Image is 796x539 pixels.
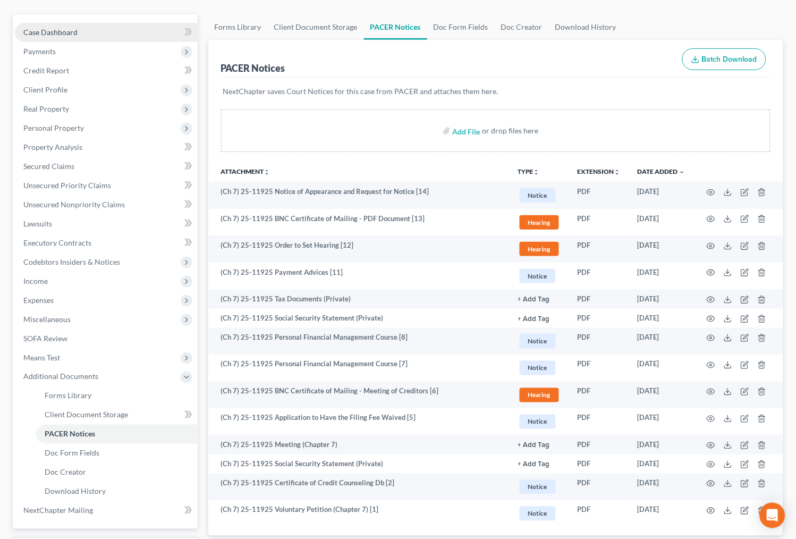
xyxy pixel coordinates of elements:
[569,309,629,328] td: PDF
[520,415,556,429] span: Notice
[520,269,556,283] span: Notice
[36,482,198,501] a: Download History
[569,435,629,454] td: PDF
[268,14,364,40] a: Client Document Storage
[569,235,629,263] td: PDF
[36,463,198,482] a: Doc Creator
[569,474,629,501] td: PDF
[23,219,52,228] span: Lawsuits
[45,410,128,419] span: Client Document Storage
[629,408,694,435] td: [DATE]
[23,162,74,171] span: Secured Claims
[208,263,510,290] td: (Ch 7) 25-11925 Payment Advices [11]
[518,214,561,231] a: Hearing
[569,454,629,474] td: PDF
[518,169,540,175] button: TYPEunfold_more
[45,468,86,477] span: Doc Creator
[518,413,561,431] a: Notice
[518,267,561,285] a: Notice
[518,461,550,468] button: + Add Tag
[23,181,111,190] span: Unsecured Priority Claims
[629,382,694,409] td: [DATE]
[208,408,510,435] td: (Ch 7) 25-11925 Application to Have the Filing Fee Waived [5]
[629,290,694,309] td: [DATE]
[495,14,549,40] a: Doc Creator
[569,328,629,355] td: PDF
[629,309,694,328] td: [DATE]
[208,355,510,382] td: (Ch 7) 25-11925 Personal Financial Management Course [7]
[629,454,694,474] td: [DATE]
[518,440,561,450] a: + Add Tag
[208,328,510,355] td: (Ch 7) 25-11925 Personal Financial Management Course [8]
[518,442,550,449] button: + Add Tag
[23,47,56,56] span: Payments
[15,23,198,42] a: Case Dashboard
[569,501,629,528] td: PDF
[208,501,510,528] td: (Ch 7) 25-11925 Voluntary Petition (Chapter 7) [1]
[23,66,69,75] span: Credit Report
[569,355,629,382] td: PDF
[549,14,623,40] a: Download History
[23,276,48,285] span: Income
[36,425,198,444] a: PACER Notices
[518,332,561,350] a: Notice
[520,188,556,203] span: Notice
[23,85,67,94] span: Client Profile
[45,487,106,496] span: Download History
[23,257,120,266] span: Codebtors Insiders & Notices
[518,240,561,258] a: Hearing
[629,235,694,263] td: [DATE]
[629,182,694,209] td: [DATE]
[520,480,556,494] span: Notice
[569,263,629,290] td: PDF
[518,386,561,404] a: Hearing
[518,294,561,304] a: + Add Tag
[15,233,198,252] a: Executory Contracts
[520,215,559,230] span: Hearing
[45,391,91,400] span: Forms Library
[15,501,198,520] a: NextChapter Mailing
[518,313,561,323] a: + Add Tag
[208,182,510,209] td: (Ch 7) 25-11925 Notice of Appearance and Request for Notice [14]
[23,372,98,381] span: Additional Documents
[520,388,559,402] span: Hearing
[520,334,556,348] span: Notice
[520,361,556,375] span: Notice
[23,142,82,151] span: Property Analysis
[15,61,198,80] a: Credit Report
[569,382,629,409] td: PDF
[682,48,766,71] button: Batch Download
[221,62,285,74] div: PACER Notices
[569,408,629,435] td: PDF
[23,353,60,362] span: Means Test
[23,296,54,305] span: Expenses
[629,501,694,528] td: [DATE]
[23,238,91,247] span: Executory Contracts
[629,355,694,382] td: [DATE]
[221,167,270,175] a: Attachmentunfold_more
[45,429,95,439] span: PACER Notices
[629,328,694,355] td: [DATE]
[629,263,694,290] td: [DATE]
[208,290,510,309] td: (Ch 7) 25-11925 Tax Documents (Private)
[208,435,510,454] td: (Ch 7) 25-11925 Meeting (Chapter 7)
[482,125,539,136] div: or drop files here
[629,209,694,236] td: [DATE]
[23,123,84,132] span: Personal Property
[15,195,198,214] a: Unsecured Nonpriority Claims
[23,200,125,209] span: Unsecured Nonpriority Claims
[569,209,629,236] td: PDF
[679,169,685,175] i: expand_more
[520,507,556,521] span: Notice
[208,235,510,263] td: (Ch 7) 25-11925 Order to Set Hearing [12]
[23,506,93,515] span: NextChapter Mailing
[264,169,270,175] i: unfold_more
[36,406,198,425] a: Client Document Storage
[23,334,67,343] span: SOFA Review
[702,55,757,64] span: Batch Download
[364,14,427,40] a: PACER Notices
[23,28,78,37] span: Case Dashboard
[208,209,510,236] td: (Ch 7) 25-11925 BNC Certificate of Mailing - PDF Document [13]
[45,449,99,458] span: Doc Form Fields
[578,167,621,175] a: Extensionunfold_more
